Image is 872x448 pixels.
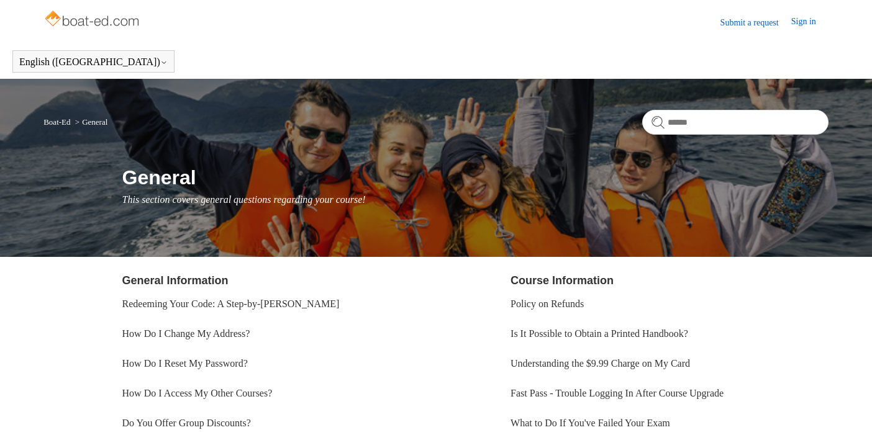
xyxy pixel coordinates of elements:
[122,358,248,369] a: How Do I Reset My Password?
[43,117,70,127] a: Boat-Ed
[720,16,791,29] a: Submit a request
[642,110,829,135] input: Search
[511,298,584,309] a: Policy on Refunds
[122,274,229,287] a: General Information
[43,7,142,32] img: Boat-Ed Help Center home page
[122,328,250,339] a: How Do I Change My Address?
[511,274,614,287] a: Course Information
[73,117,107,127] li: General
[122,418,251,428] a: Do You Offer Group Discounts?
[122,192,829,207] p: This section covers general questions regarding your course!
[511,418,670,428] a: What to Do If You've Failed Your Exam
[511,358,690,369] a: Understanding the $9.99 Charge on My Card
[19,56,168,68] button: English ([GEOGRAPHIC_DATA])
[511,328,688,339] a: Is It Possible to Obtain a Printed Handbook?
[791,15,829,30] a: Sign in
[511,388,724,398] a: Fast Pass - Trouble Logging In After Course Upgrade
[122,298,340,309] a: Redeeming Your Code: A Step-by-[PERSON_NAME]
[122,163,829,192] h1: General
[122,388,273,398] a: How Do I Access My Other Courses?
[43,117,73,127] li: Boat-Ed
